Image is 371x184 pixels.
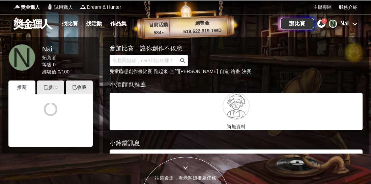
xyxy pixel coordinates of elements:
a: N [8,44,35,71]
img: Logo [80,3,86,10]
a: LogoDream & Hunter [80,4,121,11]
span: Dream & Hunter [87,4,121,11]
a: 金門[PERSON_NAME] [170,69,218,74]
p: 519,622,919 TWD [172,26,233,36]
p: 尚無資料 [110,123,363,130]
span: 獎金獵人 [21,4,40,11]
p: 總獎金 [172,19,233,28]
a: 主辦專區 [313,4,332,11]
div: 拓荒者 [42,54,69,61]
div: 往這邊走，看老闆娘推薦任務 [140,175,231,182]
div: Nai [340,20,349,28]
p: 584 ▴ [145,29,172,37]
div: 已收藏 [66,80,93,94]
img: Logo [13,3,20,10]
div: 小酒館也推薦 [110,80,363,89]
p: 目前活動 [145,21,172,29]
a: 兒童聯想創作畫比賽 [110,69,152,74]
input: 有長照挺你，care到心坎裡！青春出手，拍出照顧 影音徵件活動 [110,55,177,66]
a: 跑起來 [154,69,168,74]
div: N [329,20,337,28]
div: 小鈴鐺訊息 [110,139,363,148]
span: 0 / 100 [58,69,69,74]
a: Logo獎金獵人 [13,4,40,11]
a: 服務介紹 [339,4,358,11]
div: 已參加 [37,80,64,94]
a: 繪畫 [231,69,240,74]
div: 參加比賽，讓你創作不倦怠 [110,44,339,53]
a: Logo試用獵人 [47,4,73,11]
a: 作品集 [108,19,129,28]
div: 推薦 [8,80,35,94]
a: 找比賽 [59,19,81,28]
span: 經驗值 [42,69,56,74]
span: 等級 [42,62,52,67]
span: 2 [323,19,325,23]
span: 試用獵人 [54,4,73,11]
a: 辦比賽 [280,18,314,29]
img: Logo [47,3,53,10]
a: 找活動 [83,19,105,28]
a: 自造 [220,69,229,74]
a: 決賽 [242,69,251,74]
div: Nai [42,44,69,54]
span: 0 [53,62,56,67]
